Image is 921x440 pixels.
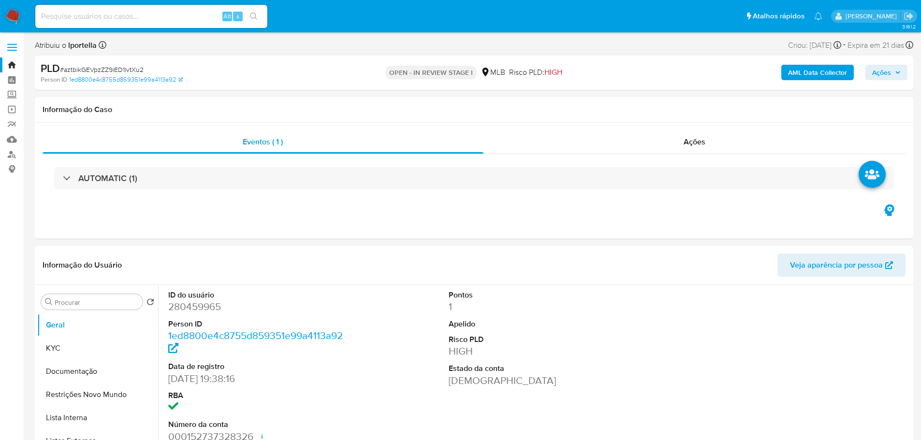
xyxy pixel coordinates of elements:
h3: AUTOMATIC (1) [78,173,137,184]
span: Atalhos rápidos [753,11,804,21]
span: s [236,12,239,21]
dt: Pontos [449,290,626,300]
a: 1ed8800e4c8755d859351e99a4113a92 [168,328,343,356]
div: AUTOMATIC (1) [54,167,894,189]
dd: 280459965 [168,300,346,313]
input: Pesquise usuários ou casos... [35,10,267,23]
button: Documentação [37,360,158,383]
button: Retornar ao pedido padrão [146,298,154,309]
button: Lista Interna [37,406,158,429]
button: AML Data Collector [781,65,854,80]
span: Ações [684,136,705,147]
dt: RBA [168,390,346,401]
button: search-icon [244,10,263,23]
span: - [843,39,846,52]
dt: Person ID [168,319,346,329]
div: MLB [481,67,505,78]
b: PLD [41,60,60,76]
span: Eventos ( 1 ) [243,136,283,147]
p: lucas.portella@mercadolivre.com [846,12,900,21]
dd: [DATE] 19:38:16 [168,372,346,385]
a: Sair [904,11,914,21]
dt: Risco PLD [449,334,626,345]
a: Notificações [814,12,822,20]
span: Veja aparência por pessoa [790,254,883,277]
span: # aztbikGEVpzZZ9iED1lvtXu2 [60,65,144,74]
button: Ações [865,65,907,80]
b: lportella [66,40,97,51]
dd: 1 [449,300,626,313]
dt: Estado da conta [449,363,626,374]
div: Criou: [DATE] [788,39,841,52]
button: Geral [37,313,158,337]
span: HIGH [544,67,562,78]
h1: Informação do Caso [43,105,906,114]
span: Atribuiu o [35,40,97,51]
b: AML Data Collector [788,65,847,80]
span: Ações [872,65,891,80]
b: Person ID [41,75,67,84]
dd: HIGH [449,344,626,358]
dt: ID do usuário [168,290,346,300]
a: 1ed8800e4c8755d859351e99a4113a92 [69,75,183,84]
span: Alt [223,12,231,21]
dd: [DEMOGRAPHIC_DATA] [449,374,626,387]
dt: Número da conta [168,419,346,430]
h1: Informação do Usuário [43,260,122,270]
button: KYC [37,337,158,360]
p: OPEN - IN REVIEW STAGE I [385,66,477,79]
dt: Apelido [449,319,626,329]
span: Expira em 21 dias [848,40,904,51]
input: Procurar [55,298,139,307]
button: Veja aparência por pessoa [777,254,906,277]
button: Restrições Novo Mundo [37,383,158,406]
dt: Data de registro [168,361,346,372]
button: Procurar [45,298,53,306]
span: Risco PLD: [509,67,562,78]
